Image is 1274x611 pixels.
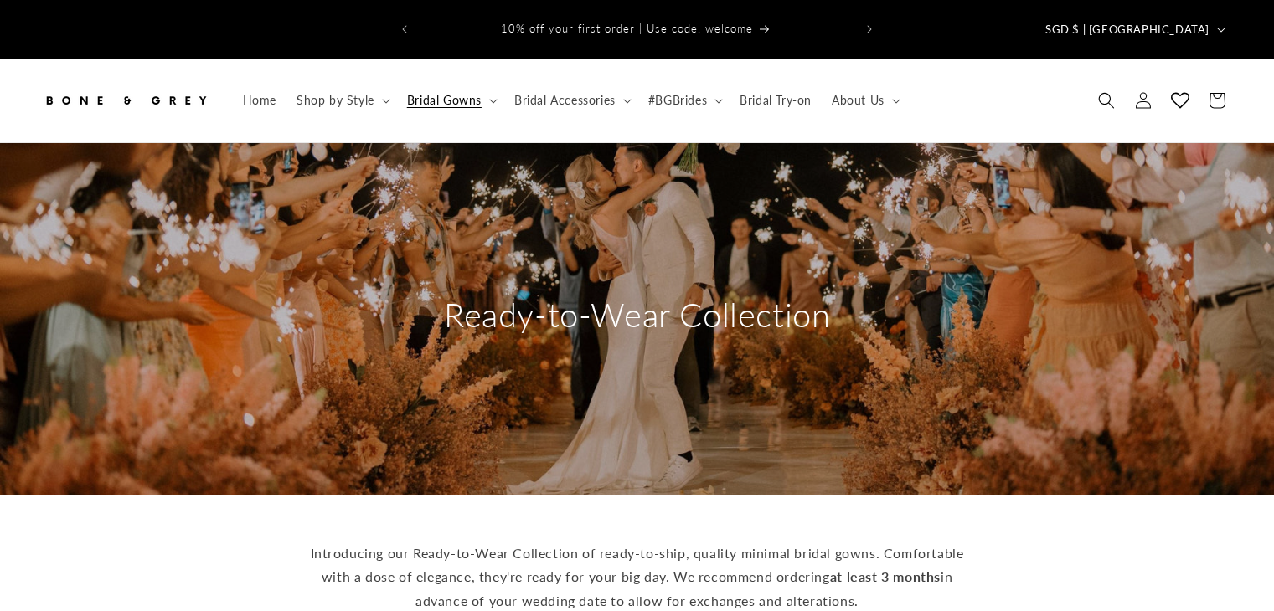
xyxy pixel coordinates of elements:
summary: Bridal Gowns [397,83,504,118]
span: #BGBrides [648,93,707,108]
button: Previous announcement [386,13,423,45]
summary: Search [1088,82,1125,119]
img: Bone and Grey Bridal [42,82,209,119]
button: Next announcement [851,13,888,45]
summary: Shop by Style [286,83,397,118]
a: Bone and Grey Bridal [36,76,216,126]
button: SGD $ | [GEOGRAPHIC_DATA] [1035,13,1232,45]
span: Bridal Accessories [514,93,616,108]
span: Bridal Gowns [407,93,482,108]
span: Shop by Style [297,93,374,108]
span: Bridal Try-on [740,93,812,108]
summary: #BGBrides [638,83,730,118]
span: 10% off your first order | Use code: welcome [501,22,753,35]
a: Bridal Try-on [730,83,822,118]
span: Home [243,93,276,108]
summary: Bridal Accessories [504,83,638,118]
span: About Us [832,93,885,108]
h2: Ready-to-Wear Collection [444,293,830,336]
span: SGD $ | [GEOGRAPHIC_DATA] [1045,22,1210,39]
strong: at least 3 months [830,568,941,584]
a: Home [233,83,286,118]
summary: About Us [822,83,907,118]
